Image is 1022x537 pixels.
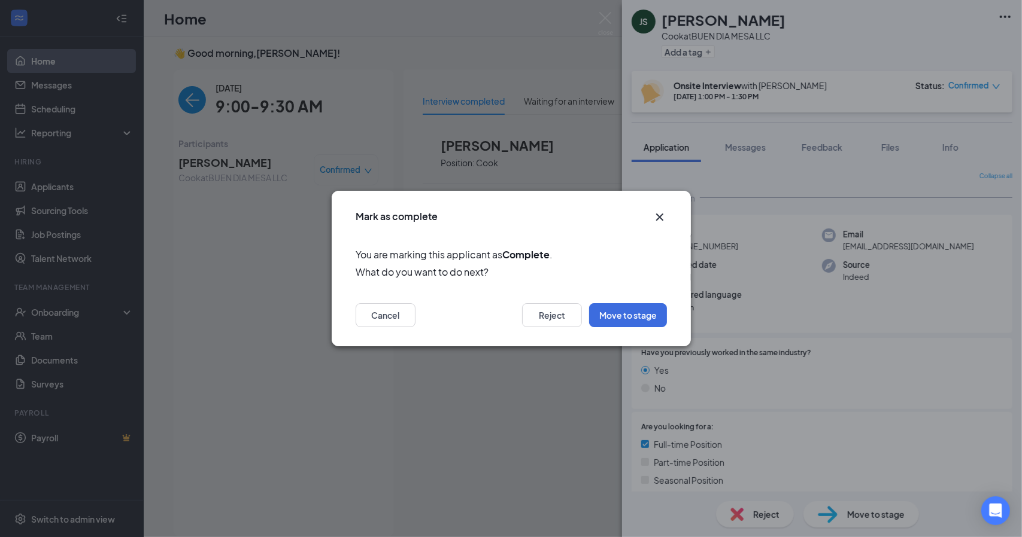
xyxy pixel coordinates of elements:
[356,264,667,279] span: What do you want to do next?
[356,303,416,327] button: Cancel
[502,248,550,261] b: Complete
[589,303,667,327] button: Move to stage
[981,496,1010,525] div: Open Intercom Messenger
[653,210,667,224] svg: Cross
[356,247,667,262] span: You are marking this applicant as .
[522,303,582,327] button: Reject
[356,210,438,223] h3: Mark as complete
[653,210,667,224] button: Close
